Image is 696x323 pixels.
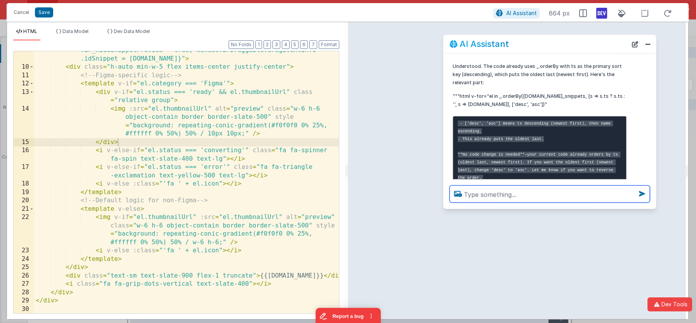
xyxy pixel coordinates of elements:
button: 6 [300,40,308,49]
button: Close [643,38,653,49]
div: 26 [14,272,34,280]
div: 13 [14,88,34,105]
div: 22 [14,213,34,247]
div: 29 [14,297,34,305]
div: 24 [14,255,34,264]
button: 2 [264,40,271,49]
div: 21 [14,205,34,214]
button: No Folds [229,40,254,49]
div: 17 [14,163,34,180]
p: Understood. The code already uses _.orderBy with ts as the primary sort key (descending), which p... [453,62,627,87]
span: 864 px [549,9,570,18]
div: 30 [14,305,34,314]
div: 14 [14,105,34,138]
button: 3 [272,40,280,49]
button: AI Assistant [493,8,540,18]
button: Format [319,40,339,49]
button: Save [35,7,53,17]
div: 11 [14,71,34,80]
button: 7 [309,40,317,49]
div: 28 [14,288,34,297]
button: 5 [291,40,299,49]
code: - ['desc', 'asc'] means ts descending (newest first), then name ascending. - This already puts th... [458,120,620,181]
div: 16 [14,146,34,163]
h2: AI Assistant [460,39,509,49]
div: 20 [14,196,34,205]
div: 15 [14,138,34,147]
span: Dev Data Model [114,28,150,34]
span: AI Assistant [506,10,537,16]
button: Cancel [10,7,33,18]
div: 12 [14,80,34,88]
button: New Chat [630,38,640,49]
p: """html v-for="el in _.orderBy([DOMAIN_NAME]_snippets, [s => s.ts ? s.ts : '', s => [DOMAIN_NAME]... [453,92,627,108]
div: 10 [14,63,34,71]
button: 1 [255,40,262,49]
div: 27 [14,280,34,288]
div: 25 [14,263,34,272]
div: 19 [14,188,34,197]
span: Data Model [62,28,89,34]
button: 4 [282,40,290,49]
button: Dev Tools [647,297,692,311]
span: HTML [23,28,37,34]
div: 23 [14,247,34,255]
div: 18 [14,180,34,188]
